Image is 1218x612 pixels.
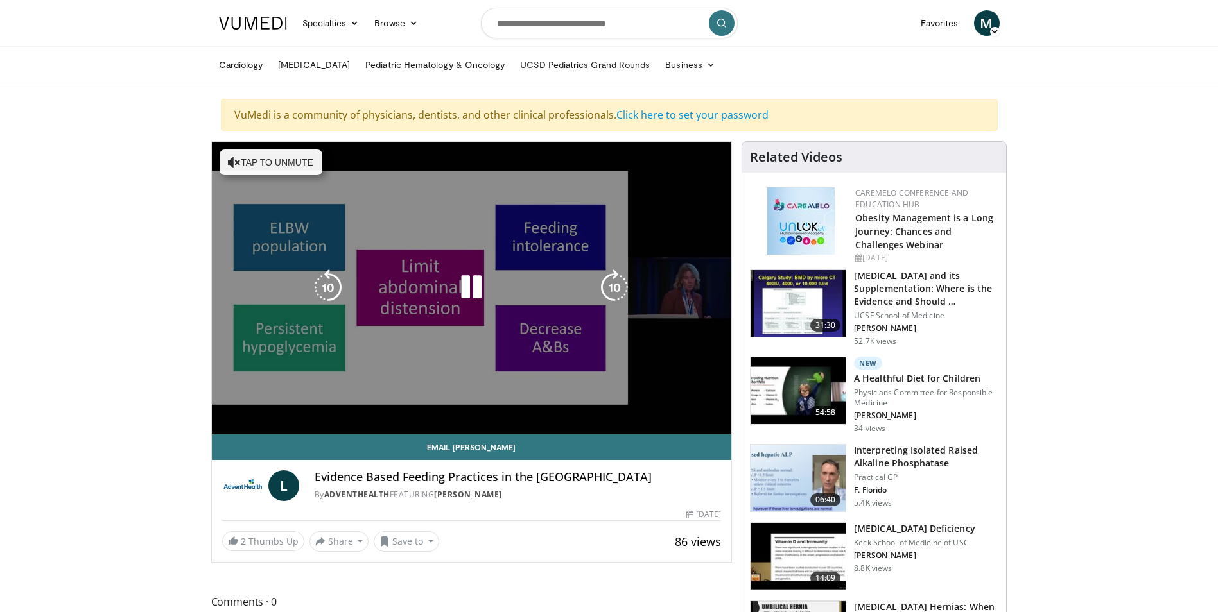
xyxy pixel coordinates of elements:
[241,535,246,547] span: 2
[854,269,998,308] h3: [MEDICAL_DATA] and its Supplementation: Where is the Evidence and Should …
[358,52,512,78] a: Pediatric Hematology & Oncology
[810,493,841,506] span: 06:40
[434,489,502,500] a: [PERSON_NAME]
[854,472,998,482] p: Practical GP
[309,531,369,552] button: Share
[854,310,998,321] p: UCSF School of Medicine
[315,489,722,500] div: By FEATURING
[211,52,271,78] a: Cardiology
[212,142,732,434] video-js: Video Player
[854,423,885,434] p: 34 views
[750,357,998,434] a: 54:58 New A Healthful Diet for Children Physicians Committee for Responsible Medicine [PERSON_NAM...
[220,149,322,175] button: Tap to unmute
[750,522,998,590] a: 14:09 [MEDICAL_DATA] Deficiency Keck School of Medicine of USC [PERSON_NAME] 8.8K views
[854,411,998,421] p: [PERSON_NAME]
[295,10,367,36] a: Specialties
[854,498,892,508] p: 5.4K views
[974,10,1000,36] a: M
[222,470,263,501] img: AdventHealth
[211,593,733,610] span: Comments 0
[374,531,439,552] button: Save to
[854,357,882,370] p: New
[219,17,287,30] img: VuMedi Logo
[751,523,846,590] img: fca3ca78-03ee-44d9-aee4-02e6f15d297e.150x105_q85_crop-smart_upscale.jpg
[750,149,842,165] h4: Related Videos
[854,563,892,574] p: 8.8K views
[212,434,732,460] a: Email [PERSON_NAME]
[751,270,846,337] img: 4bb25b40-905e-443e-8e37-83f056f6e86e.150x105_q85_crop-smart_upscale.jpg
[616,108,769,122] a: Click here to set your password
[854,550,975,561] p: [PERSON_NAME]
[221,99,998,131] div: VuMedi is a community of physicians, dentists, and other clinical professionals.
[913,10,966,36] a: Favorites
[810,572,841,584] span: 14:09
[854,485,998,495] p: F. Florido
[751,445,846,511] img: 6a4ee52d-0f16-480d-a1b4-8187386ea2ed.150x105_q85_crop-smart_upscale.jpg
[675,534,721,549] span: 86 views
[324,489,390,500] a: AdventHealth
[854,336,896,346] p: 52.7K views
[481,8,738,38] input: Search topics, interventions
[270,52,358,78] a: [MEDICAL_DATA]
[854,444,998,470] h3: Interpreting Isolated Raised Alkaline Phosphatase
[315,470,722,484] h4: Evidence Based Feeding Practices in the [GEOGRAPHIC_DATA]
[512,52,657,78] a: UCSD Pediatrics Grand Rounds
[854,538,975,548] p: Keck School of Medicine of USC
[855,187,968,210] a: CaReMeLO Conference and Education Hub
[855,212,993,251] a: Obesity Management is a Long Journey: Chances and Challenges Webinar
[854,387,998,408] p: Physicians Committee for Responsible Medicine
[268,470,299,501] a: L
[222,531,304,551] a: 2 Thumbs Up
[751,357,846,424] img: 5184f339-d0ad-4378-8a16-704b6409913e.150x105_q85_crop-smart_upscale.jpg
[854,323,998,334] p: [PERSON_NAME]
[854,522,975,535] h3: [MEDICAL_DATA] Deficiency
[367,10,426,36] a: Browse
[750,444,998,512] a: 06:40 Interpreting Isolated Raised Alkaline Phosphatase Practical GP F. Florido 5.4K views
[657,52,723,78] a: Business
[854,372,998,385] h3: A Healthful Diet for Children
[767,187,835,255] img: 45df64a9-a6de-482c-8a90-ada250f7980c.png.150x105_q85_autocrop_double_scale_upscale_version-0.2.jpg
[750,269,998,346] a: 31:30 [MEDICAL_DATA] and its Supplementation: Where is the Evidence and Should … UCSF School of M...
[686,509,721,520] div: [DATE]
[810,319,841,332] span: 31:30
[855,252,996,264] div: [DATE]
[810,406,841,419] span: 54:58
